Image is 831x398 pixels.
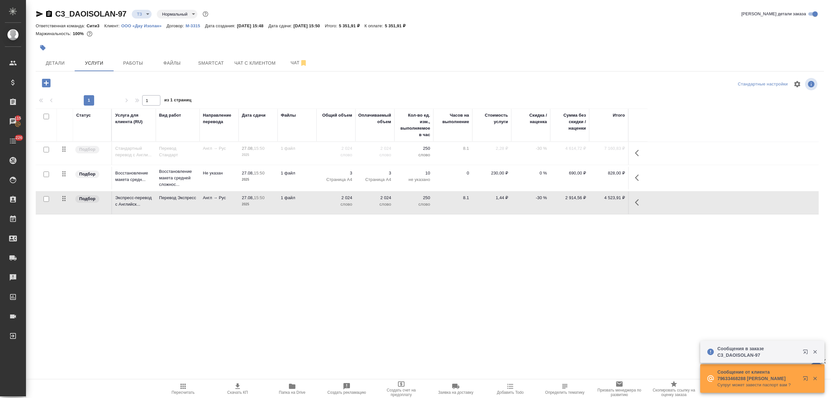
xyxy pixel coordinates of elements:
p: 690,00 ₽ [553,170,586,176]
p: слово [359,201,391,208]
span: Услуги [79,59,110,67]
p: 250 [398,195,430,201]
a: М-3315 [186,23,205,28]
p: Стандартный перевод с Англи... [115,145,153,158]
p: -30 % [515,195,547,201]
span: 226 [12,135,26,141]
p: Англ → Рус [203,195,235,201]
p: Страница А4 [359,176,391,183]
div: Статус [76,112,91,119]
p: 15:50 [254,195,265,200]
span: из 1 страниц [164,96,192,106]
a: 226 [2,133,24,149]
p: Англ → Рус [203,145,235,152]
p: Дата сдачи: [268,23,293,28]
p: Страница А4 [320,176,352,183]
button: Добавить услугу [37,76,55,90]
p: 2,28 ₽ [476,145,508,152]
p: Дата создания: [205,23,237,28]
p: 4 523,91 ₽ [592,195,625,201]
p: Перевод Стандарт [159,145,196,158]
p: Подбор [79,146,95,153]
p: слово [320,201,352,208]
p: Перевод Экспресс [159,195,196,201]
p: Подбор [79,171,95,177]
p: слово [320,152,352,158]
p: 15:50 [254,171,265,175]
span: 115 [11,115,25,122]
p: Ответственная команда: [36,23,87,28]
span: Чат с клиентом [234,59,276,67]
p: 828,00 ₽ [592,170,625,176]
p: Экспресс-перевод с Английск... [115,195,153,208]
button: Показать кнопки [631,145,647,161]
a: ООО «Дау Изолан» [121,23,167,28]
p: 27.08, [242,171,254,175]
p: 230,00 ₽ [476,170,508,176]
p: 2025 [242,176,274,183]
button: Добавить тэг [36,41,50,55]
p: 0 % [515,170,547,176]
p: 2025 [242,201,274,208]
p: 2 914,56 ₽ [553,195,586,201]
p: Клиент: [104,23,121,28]
p: слово [359,152,391,158]
div: Стоимость услуги [476,112,508,125]
p: 10 [398,170,430,176]
div: Кол-во ед. изм., выполняемое в час [398,112,430,138]
p: 15:50 [254,146,265,151]
p: 2 024 [359,195,391,201]
div: Общий объем [322,112,352,119]
p: 5 351,91 ₽ [339,23,365,28]
p: слово [398,152,430,158]
p: 27.08, [242,195,254,200]
p: Подбор [79,196,95,202]
button: ТЗ [135,11,144,17]
span: [PERSON_NAME] детали заказа [741,11,806,17]
button: Открыть в новой вкладке [799,345,814,361]
span: Smartcat [195,59,227,67]
p: 4 614,72 ₽ [553,145,586,152]
td: 8.1 [433,191,472,214]
span: Настроить таблицу [789,76,805,92]
p: 2025 [242,152,274,158]
button: Скопировать ссылку для ЯМессенджера [36,10,43,18]
p: Сити3 [87,23,105,28]
p: 1,44 ₽ [476,195,508,201]
span: Чат [283,59,315,67]
p: 1 файл [281,195,313,201]
div: Направление перевода [203,112,235,125]
p: Не указан [203,170,235,176]
p: [DATE] 15:48 [237,23,268,28]
p: Договор: [167,23,186,28]
p: 2 024 [320,145,352,152]
button: Нормальный [160,11,189,17]
div: Часов на выполнение [437,112,469,125]
button: Показать кнопки [631,170,647,186]
span: Посмотреть информацию [805,78,819,90]
p: слово [398,201,430,208]
a: C3_DAOISOLAN-97 [55,9,127,18]
div: Итого [613,112,625,119]
p: Маржинальность: [36,31,73,36]
p: 250 [398,145,430,152]
button: Скопировать ссылку [45,10,53,18]
span: Файлы [156,59,188,67]
p: 5 351,91 ₽ [385,23,410,28]
p: 27.08, [242,146,254,151]
div: Оплачиваемый объем [358,112,391,125]
p: 1 файл [281,145,313,152]
div: Файлы [281,112,296,119]
div: ТЗ [132,10,152,19]
span: Работы [118,59,149,67]
p: 7 160,83 ₽ [592,145,625,152]
p: 3 [320,170,352,176]
p: 1 файл [281,170,313,176]
td: 8.1 [433,142,472,165]
p: 2 024 [320,195,352,201]
p: Восстановление макета средн... [115,170,153,183]
div: ТЗ [157,10,197,19]
button: Показать кнопки [631,195,647,210]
